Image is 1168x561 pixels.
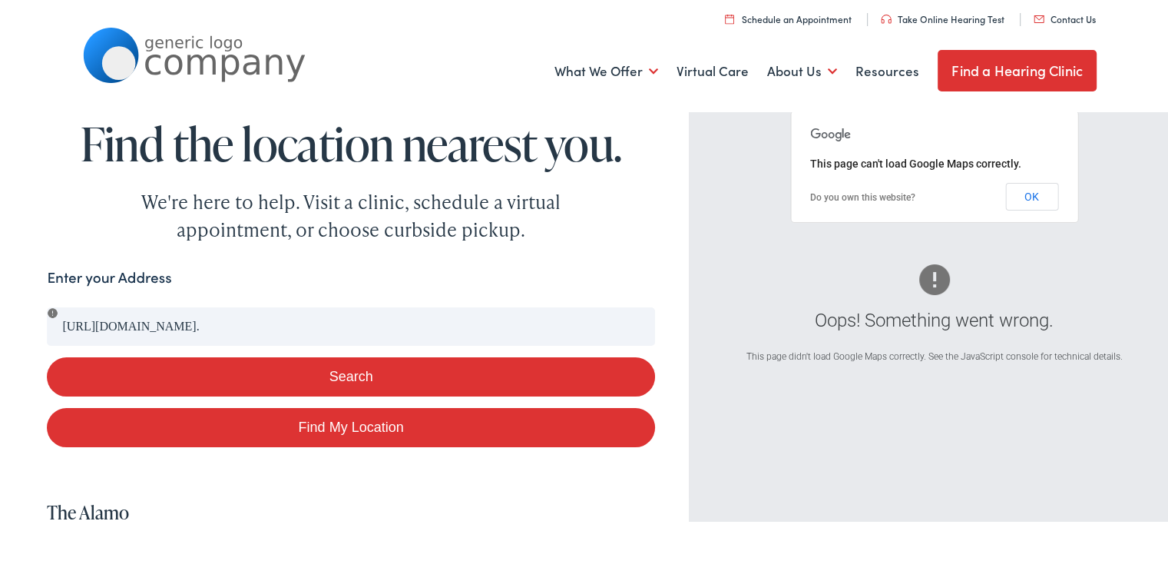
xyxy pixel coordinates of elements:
[47,304,654,343] input: Enter your address or zip code
[810,189,915,200] a: Do you own this website?
[677,40,749,97] a: Virtual Care
[47,264,171,286] label: Enter your Address
[881,12,892,21] img: utility icon
[47,354,654,393] button: Search
[881,9,1004,22] a: Take Online Hearing Test
[767,40,837,97] a: About Us
[47,405,654,444] a: Find My Location
[47,115,654,166] h1: Find the location nearest you.
[47,496,129,522] a: The Alamo
[554,40,658,97] a: What We Offer
[742,304,1127,331] div: Oops! Something went wrong.
[742,347,1127,360] div: This page didn't load Google Maps correctly. See the JavaScript console for technical details.
[725,9,852,22] a: Schedule an Appointment
[1005,180,1058,207] button: OK
[105,185,597,241] div: We're here to help. Visit a clinic, schedule a virtual appointment, or choose curbside pickup.
[725,11,734,21] img: utility icon
[1034,9,1096,22] a: Contact Us
[1034,12,1044,20] img: utility icon
[938,47,1097,88] a: Find a Hearing Clinic
[810,154,1021,167] span: This page can't load Google Maps correctly.
[855,40,919,97] a: Resources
